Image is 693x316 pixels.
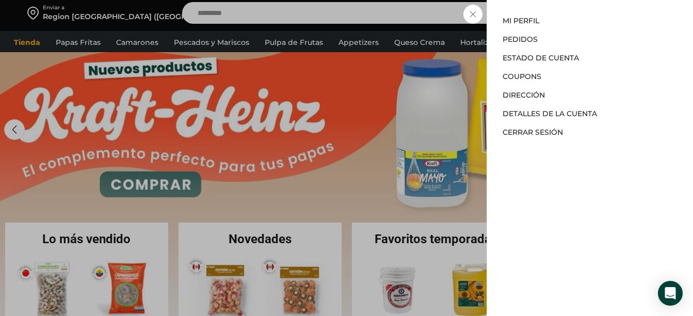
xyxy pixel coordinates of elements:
a: Dirección [503,90,545,100]
a: Pedidos [503,35,538,44]
a: Estado de Cuenta [503,53,579,62]
div: Open Intercom Messenger [658,281,683,306]
a: Coupons [503,72,541,81]
a: Mi perfil [503,16,539,25]
a: Detalles de la cuenta [503,109,597,118]
a: Cerrar sesión [503,128,563,137]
